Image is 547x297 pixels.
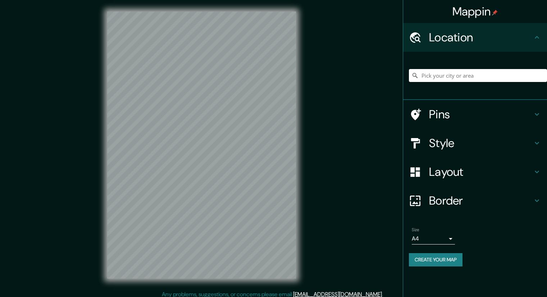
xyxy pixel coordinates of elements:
[409,69,547,82] input: Pick your city or area
[492,10,498,15] img: pin-icon.png
[429,107,533,122] h4: Pins
[429,165,533,179] h4: Layout
[452,4,498,19] h4: Mappin
[403,129,547,157] div: Style
[403,186,547,215] div: Border
[412,233,455,245] div: A4
[409,253,462,266] button: Create your map
[403,23,547,52] div: Location
[107,12,296,279] canvas: Map
[429,30,533,45] h4: Location
[412,227,419,233] label: Size
[429,193,533,208] h4: Border
[403,157,547,186] div: Layout
[429,136,533,150] h4: Style
[403,100,547,129] div: Pins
